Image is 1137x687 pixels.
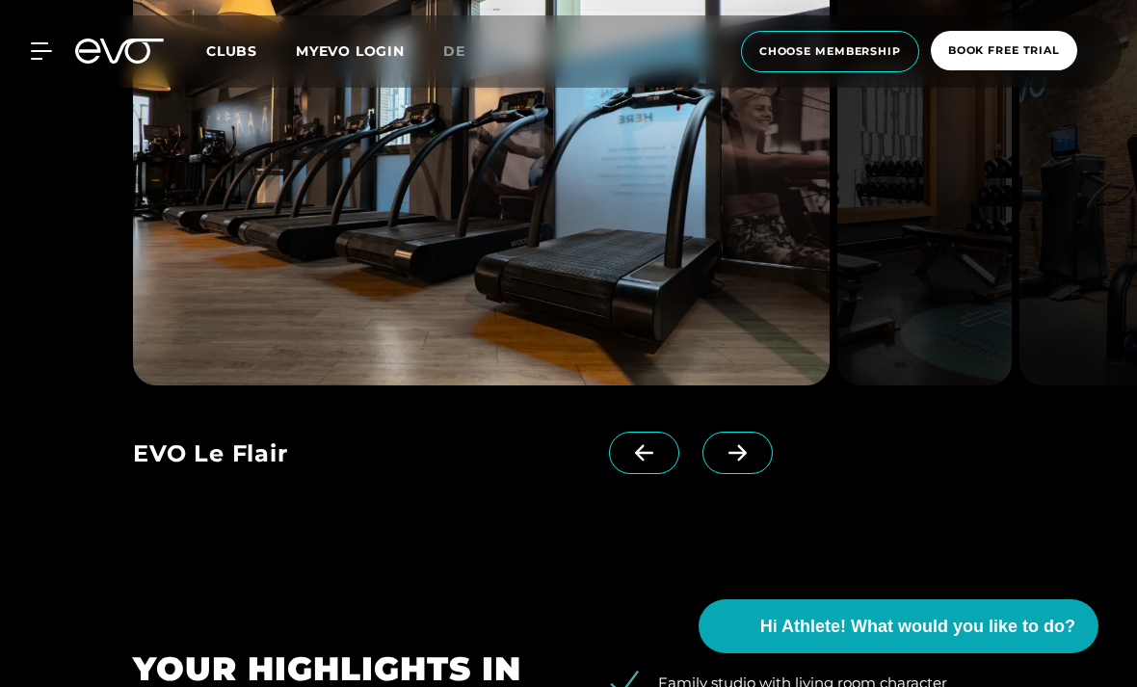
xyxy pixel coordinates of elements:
[206,41,296,60] a: Clubs
[443,40,489,63] a: de
[759,43,901,60] span: choose membership
[948,42,1060,59] span: book free trial
[925,31,1083,72] a: book free trial
[735,31,925,72] a: choose membership
[699,599,1098,653] button: Hi Athlete! What would you like to do?
[443,42,465,60] span: de
[760,614,1075,640] span: Hi Athlete! What would you like to do?
[206,42,257,60] span: Clubs
[296,42,405,60] a: MYEVO LOGIN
